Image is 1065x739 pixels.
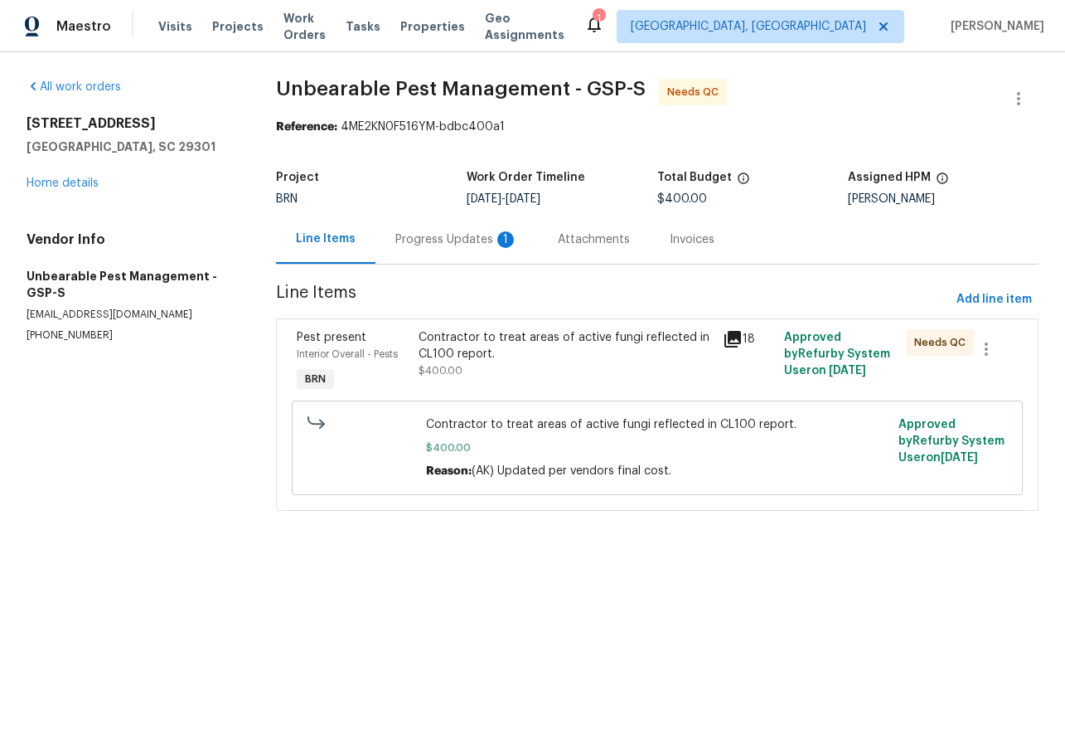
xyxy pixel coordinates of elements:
h4: Vendor Info [27,231,236,248]
span: Properties [400,18,465,35]
div: Invoices [670,231,714,248]
h2: [STREET_ADDRESS] [27,115,236,132]
span: Contractor to treat areas of active fungi reflected in CL100 report. [426,416,889,433]
span: Approved by Refurby System User on [784,332,890,377]
span: Projects [212,18,264,35]
div: Attachments [558,231,630,248]
span: Interior Overall - Pests [297,349,398,359]
div: Contractor to treat areas of active fungi reflected in CL100 report. [419,329,714,362]
div: Line Items [296,231,356,247]
span: Work Orders [283,10,326,43]
h5: Project [276,172,319,183]
span: $400.00 [426,440,889,456]
h5: Unbearable Pest Management - GSP-S [27,268,236,301]
div: Progress Updates [395,231,518,248]
div: 1 [497,231,514,248]
span: [GEOGRAPHIC_DATA], [GEOGRAPHIC_DATA] [631,18,866,35]
h5: Assigned HPM [848,172,931,183]
h5: Work Order Timeline [467,172,585,183]
b: Reference: [276,121,337,133]
button: Add line item [950,284,1038,315]
span: [DATE] [941,452,978,464]
a: Home details [27,177,99,189]
span: Reason: [426,465,472,477]
span: Needs QC [667,84,725,100]
span: The total cost of line items that have been proposed by Opendoor. This sum includes line items th... [737,172,750,193]
span: Add line item [956,289,1032,310]
span: Needs QC [914,334,972,351]
span: Maestro [56,18,111,35]
span: [DATE] [829,365,866,377]
span: Unbearable Pest Management - GSP-S [276,79,646,99]
div: 1 [593,10,604,27]
span: Pest present [297,332,366,343]
span: Approved by Refurby System User on [898,419,1004,464]
span: (AK) Updated per vendors final cost. [472,465,671,477]
span: Line Items [276,284,950,315]
a: All work orders [27,81,121,93]
span: $400.00 [419,366,462,376]
div: 18 [723,329,774,349]
span: Tasks [346,21,380,32]
span: Geo Assignments [485,10,564,43]
span: The hpm assigned to this work order. [936,172,949,193]
span: [PERSON_NAME] [944,18,1044,35]
span: [DATE] [506,193,540,205]
div: [PERSON_NAME] [848,193,1038,205]
p: [EMAIL_ADDRESS][DOMAIN_NAME] [27,308,236,322]
h5: Total Budget [657,172,732,183]
span: BRN [298,371,332,387]
h5: [GEOGRAPHIC_DATA], SC 29301 [27,139,236,155]
p: [PHONE_NUMBER] [27,328,236,343]
span: Visits [158,18,192,35]
span: $400.00 [657,193,707,205]
span: BRN [276,193,298,205]
div: 4ME2KN0F516YM-bdbc400a1 [276,119,1038,135]
span: [DATE] [467,193,501,205]
span: - [467,193,540,205]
